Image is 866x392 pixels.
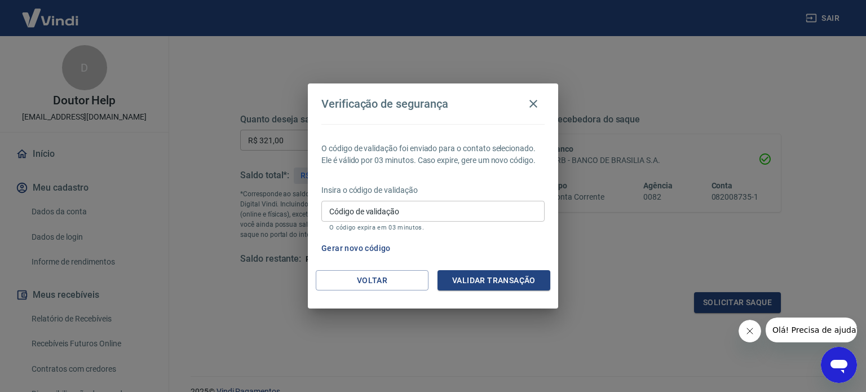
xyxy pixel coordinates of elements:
p: O código expira em 03 minutos. [329,224,537,231]
p: Insira o código de validação [321,184,545,196]
button: Validar transação [438,270,550,291]
iframe: Mensagem da empresa [766,318,857,342]
button: Gerar novo código [317,238,395,259]
iframe: Fechar mensagem [739,320,761,342]
p: O código de validação foi enviado para o contato selecionado. Ele é válido por 03 minutos. Caso e... [321,143,545,166]
span: Olá! Precisa de ajuda? [7,8,95,17]
button: Voltar [316,270,428,291]
iframe: Botão para abrir a janela de mensagens [821,347,857,383]
h4: Verificação de segurança [321,97,448,111]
